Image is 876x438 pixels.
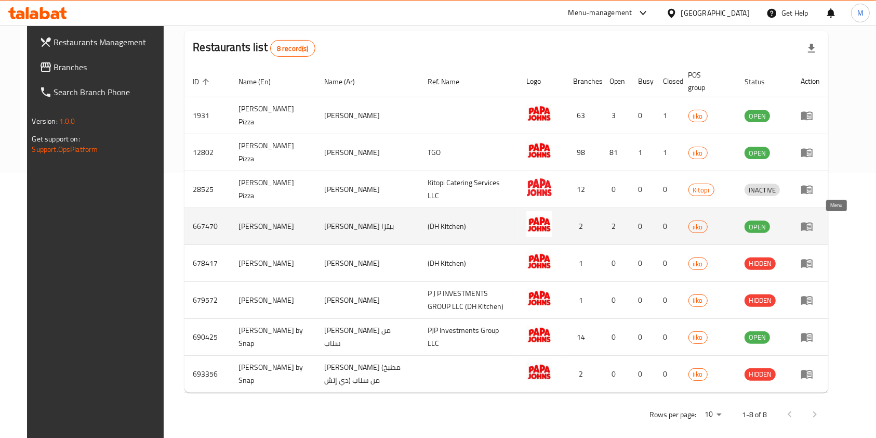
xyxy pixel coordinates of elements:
[630,282,655,319] td: 0
[689,110,707,122] span: iiko
[419,319,517,356] td: PJP Investments Group LLC
[230,208,316,245] td: [PERSON_NAME]
[184,356,230,393] td: 693356
[745,147,770,159] div: OPEN
[801,368,820,380] div: Menu
[316,171,420,208] td: [PERSON_NAME]
[184,245,230,282] td: 678417
[655,356,680,393] td: 0
[601,97,630,134] td: 3
[630,66,655,97] th: Busy
[801,294,820,306] div: Menu
[184,208,230,245] td: 667470
[745,110,770,122] span: OPEN
[419,134,517,171] td: TGO
[745,331,770,344] div: OPEN
[649,408,696,421] p: Rows per page:
[316,97,420,134] td: [PERSON_NAME]
[689,184,714,196] span: Kitopi
[655,66,680,97] th: Closed
[801,146,820,159] div: Menu
[271,44,315,54] span: 8 record(s)
[31,30,174,55] a: Restaurants Management
[745,331,770,343] span: OPEN
[745,257,776,269] span: HIDDEN
[526,322,552,348] img: Papa Johns by Snap
[568,7,632,19] div: Menu-management
[655,97,680,134] td: 1
[630,245,655,282] td: 0
[54,61,165,73] span: Branches
[184,319,230,356] td: 690425
[316,208,420,245] td: [PERSON_NAME] بيتزا
[630,97,655,134] td: 0
[801,109,820,122] div: Menu
[324,75,368,88] span: Name (Ar)
[630,171,655,208] td: 0
[32,132,80,146] span: Get support on:
[230,171,316,208] td: [PERSON_NAME] Pizza
[689,368,707,380] span: iiko
[801,331,820,343] div: Menu
[601,208,630,245] td: 2
[526,285,552,311] img: Papa Johns
[184,171,230,208] td: 28525
[565,66,601,97] th: Branches
[799,36,824,61] div: Export file
[316,282,420,319] td: [PERSON_NAME]
[745,221,770,233] span: OPEN
[689,331,707,343] span: iiko
[565,134,601,171] td: 98
[31,55,174,80] a: Branches
[601,319,630,356] td: 0
[630,319,655,356] td: 0
[230,356,316,393] td: [PERSON_NAME] by Snap
[184,97,230,134] td: 1931
[419,171,517,208] td: Kitopi Catering Services LLC
[526,100,552,126] img: Papa Johns Pizza
[316,356,420,393] td: [PERSON_NAME] (مطبخ دي إتش) من سناب
[601,356,630,393] td: 0
[700,407,725,422] div: Rows per page:
[230,97,316,134] td: [PERSON_NAME] Pizza
[689,258,707,270] span: iiko
[630,208,655,245] td: 0
[857,7,864,19] span: M
[689,147,707,159] span: iiko
[193,40,315,57] h2: Restaurants list
[689,221,707,233] span: iiko
[316,134,420,171] td: [PERSON_NAME]
[230,282,316,319] td: [PERSON_NAME]
[193,75,213,88] span: ID
[601,66,630,97] th: Open
[565,356,601,393] td: 2
[681,7,750,19] div: [GEOGRAPHIC_DATA]
[32,114,58,128] span: Version:
[565,282,601,319] td: 1
[745,368,776,380] span: HIDDEN
[801,257,820,269] div: Menu
[565,97,601,134] td: 63
[54,86,165,98] span: Search Branch Phone
[316,245,420,282] td: [PERSON_NAME]
[601,282,630,319] td: 0
[59,114,75,128] span: 1.0.0
[419,245,517,282] td: (DH Kitchen)
[31,80,174,105] a: Search Branch Phone
[745,257,776,270] div: HIDDEN
[565,171,601,208] td: 12
[526,174,552,200] img: Papa Johns Pizza
[801,183,820,196] div: Menu
[745,294,776,307] div: HIDDEN
[745,184,780,196] span: INACTIVE
[565,208,601,245] td: 2
[419,282,517,319] td: P J P INVESTMENTS GROUP LLC (DH Kitchen)
[184,282,230,319] td: 679572
[565,245,601,282] td: 1
[601,171,630,208] td: 0
[230,134,316,171] td: [PERSON_NAME] Pizza
[655,319,680,356] td: 0
[270,40,315,57] div: Total records count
